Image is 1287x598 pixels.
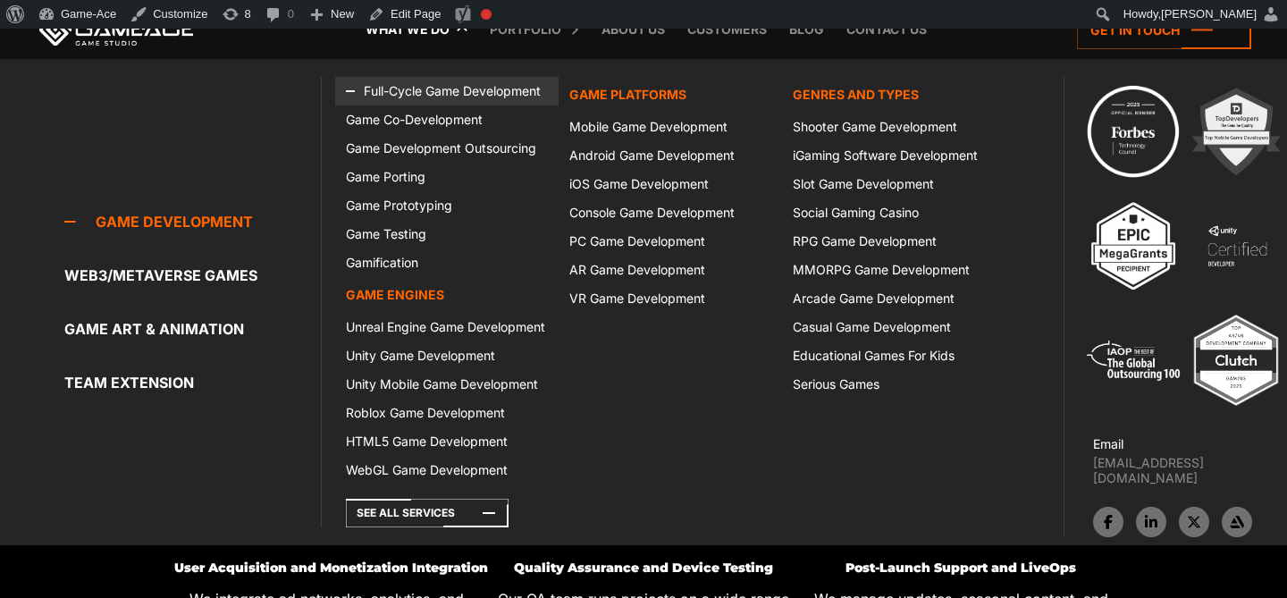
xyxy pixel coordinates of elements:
a: Casual Game Development [782,313,1005,341]
strong: Email [1093,436,1123,451]
a: Arcade Game Development [782,284,1005,313]
a: Web3/Metaverse Games [64,257,321,293]
a: iGaming Software Development [782,141,1005,170]
a: Game Porting [335,163,559,191]
a: Console Game Development [559,198,782,227]
a: Genres and Types [782,77,1005,113]
a: iOS Game Development [559,170,782,198]
a: Game Prototyping [335,191,559,220]
a: VR Game Development [559,284,782,313]
a: Shooter Game Development [782,113,1005,141]
img: 2 [1187,82,1285,181]
a: Team Extension [64,365,321,400]
a: AR Game Development [559,256,782,284]
a: Gamification [335,248,559,277]
a: WebGL Game Development [335,456,559,484]
a: See All Services [346,499,509,527]
h3: Post-Launch Support and LiveOps [809,561,1113,575]
a: Full-Cycle Game Development [335,77,559,105]
h3: User Acquisition and Monetization Integration [174,561,478,575]
a: Social Gaming Casino [782,198,1005,227]
a: PC Game Development [559,227,782,256]
a: Game Development Outsourcing [335,134,559,163]
img: Top ar vr development company gaming 2025 game ace [1187,311,1285,409]
a: HTML5 Game Development [335,427,559,456]
a: Slot Game Development [782,170,1005,198]
a: Roblox Game Development [335,399,559,427]
span: [PERSON_NAME] [1161,7,1257,21]
img: 5 [1084,311,1182,409]
a: Unity Mobile Game Development [335,370,559,399]
a: Serious Games [782,370,1005,399]
a: [EMAIL_ADDRESS][DOMAIN_NAME] [1093,455,1287,485]
img: 4 [1188,197,1286,295]
a: Android Game Development [559,141,782,170]
a: Educational Games For Kids [782,341,1005,370]
a: Game Co-Development [335,105,559,134]
a: Unity Game Development [335,341,559,370]
h3: Quality Assurance and Device Testing [492,561,795,575]
img: Technology council badge program ace 2025 game ace [1084,82,1182,181]
a: Game Engines [335,277,559,313]
a: Mobile Game Development [559,113,782,141]
a: Game development [64,204,321,240]
a: MMORPG Game Development [782,256,1005,284]
a: Game platforms [559,77,782,113]
img: 3 [1084,197,1182,295]
a: Game Art & Animation [64,311,321,347]
div: Focus keyphrase not set [481,9,492,20]
a: RPG Game Development [782,227,1005,256]
a: Unreal Engine Game Development [335,313,559,341]
a: Game Testing [335,220,559,248]
a: Get in touch [1077,11,1251,49]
